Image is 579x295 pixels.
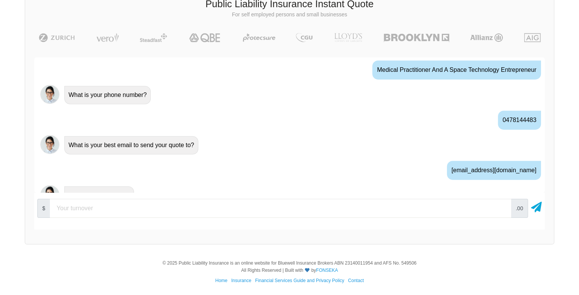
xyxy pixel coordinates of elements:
img: Brooklyn | Public Liability Insurance [381,33,452,42]
a: Contact [348,278,364,283]
img: Zurich | Public Liability Insurance [35,33,78,42]
div: [EMAIL_ADDRESS][DOMAIN_NAME] [447,161,541,180]
input: Your turnover [50,199,511,218]
a: Financial Services Guide and Privacy Policy [255,278,344,283]
img: QBE | Public Liability Insurance [185,33,226,42]
img: CGU | Public Liability Insurance [293,33,316,42]
img: AIG | Public Liability Insurance [521,33,544,42]
a: Home [215,278,227,283]
img: Allianz | Public Liability Insurance [466,33,507,42]
img: Chatbot | PLI [40,135,59,154]
p: For self employed persons and small businesses [31,11,548,19]
img: Chatbot | PLI [40,85,59,104]
span: .00 [511,199,528,218]
a: Insurance [231,278,251,283]
div: 0478144483 [498,111,541,130]
a: FONSEKA [316,268,338,273]
span: $ [37,199,50,218]
img: LLOYD's | Public Liability Insurance [330,33,367,42]
img: Vero | Public Liability Insurance [93,33,122,42]
img: Protecsure | Public Liability Insurance [240,33,278,42]
div: Medical practitioner and a space technology entrepreneur [372,60,541,79]
div: What is your phone number? [64,86,151,104]
div: What is your turnover? [64,186,134,205]
div: What is your best email to send your quote to? [64,136,198,154]
img: Steadfast | Public Liability Insurance [137,33,170,42]
img: Chatbot | PLI [40,185,59,204]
